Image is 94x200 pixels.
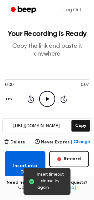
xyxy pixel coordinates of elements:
[6,4,42,16] a: Beep
[71,120,90,132] button: Copy
[37,172,65,191] span: Insert timeout - please try again
[4,139,25,146] button: Delete
[71,139,72,146] span: |
[5,82,13,88] span: 0:00
[49,151,89,167] button: Record
[5,30,89,37] h1: Your Recording is Ready
[57,2,88,17] a: Log Out
[5,94,14,105] button: 1.0x
[35,139,90,146] button: Never Expires|Change
[5,151,45,187] button: Insert into Doc
[81,82,89,88] span: 0:07
[30,186,76,196] a: [EMAIL_ADDRESS][DOMAIN_NAME]
[5,42,89,58] p: Copy the link and paste it anywhere
[4,185,90,196] span: Contact us
[74,139,90,146] span: Change
[29,138,31,146] span: |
